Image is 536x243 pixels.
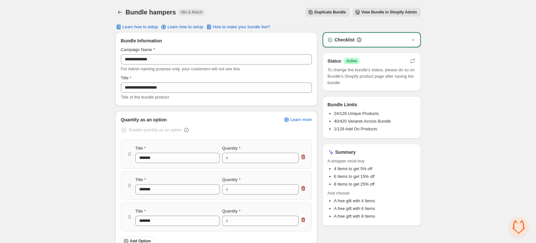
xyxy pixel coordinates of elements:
[328,101,358,108] h3: Bundle Limits
[290,117,312,122] span: Learn more
[334,213,416,220] li: A free gift with 8 Items
[121,66,240,71] span: For Admin naming purpose only, your customers will not see this
[157,22,207,31] a: Learn how to setup
[335,37,355,43] h3: Checklist
[135,208,146,214] label: Title
[279,115,315,124] a: Learn more
[121,95,169,100] span: Title of the bundle product
[226,155,228,161] div: x
[328,67,416,86] span: To change the bundle's status, please do so on Bundle's Shopify product page after saving the bundle
[352,8,421,17] button: View Bundle in Shopify Admin
[123,24,158,30] span: Learn how to setup
[334,205,416,212] li: A free gift with 6 Items
[335,149,356,155] h3: Summary
[222,145,241,152] label: Quantity
[222,177,241,183] label: Quantity
[181,10,202,15] span: Mix & Match
[121,47,155,53] label: Campaign Name
[334,111,379,116] span: 24/128 Unique Products
[126,8,176,16] h1: Bundle hampers
[334,126,377,131] span: 1/128 Add On Products
[202,22,274,31] button: How to make your bundle live?
[328,158,416,164] span: A shopper must buy
[226,186,228,193] div: x
[334,181,416,187] li: 8 Items to get 25% off
[135,177,146,183] label: Title
[135,145,146,152] label: Title
[314,10,346,15] span: Duplicate Bundle
[334,166,416,172] li: 4 Items to get 5% off
[168,24,203,30] span: Learn how to setup
[222,208,241,214] label: Quantity
[334,198,416,204] li: A free gift with 4 Items
[226,218,228,224] div: x
[328,190,416,196] span: And choose
[334,119,391,124] span: 40/420 Variants Across Bundle
[346,58,357,64] span: Active
[509,217,528,237] div: Open chat
[361,10,417,15] span: View Bundle in Shopify Admin
[305,8,350,17] button: Duplicate Bundle
[121,38,162,44] span: Bundle Information
[112,22,162,31] button: Learn how to setup
[328,58,341,64] h3: Status
[334,173,416,180] li: 6 Items to get 15% off
[121,117,167,123] span: Quantity as an option
[213,24,270,30] span: How to make your bundle live?
[121,75,132,81] label: Title
[129,127,182,132] span: Enable quantity as an option
[115,8,124,17] button: Back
